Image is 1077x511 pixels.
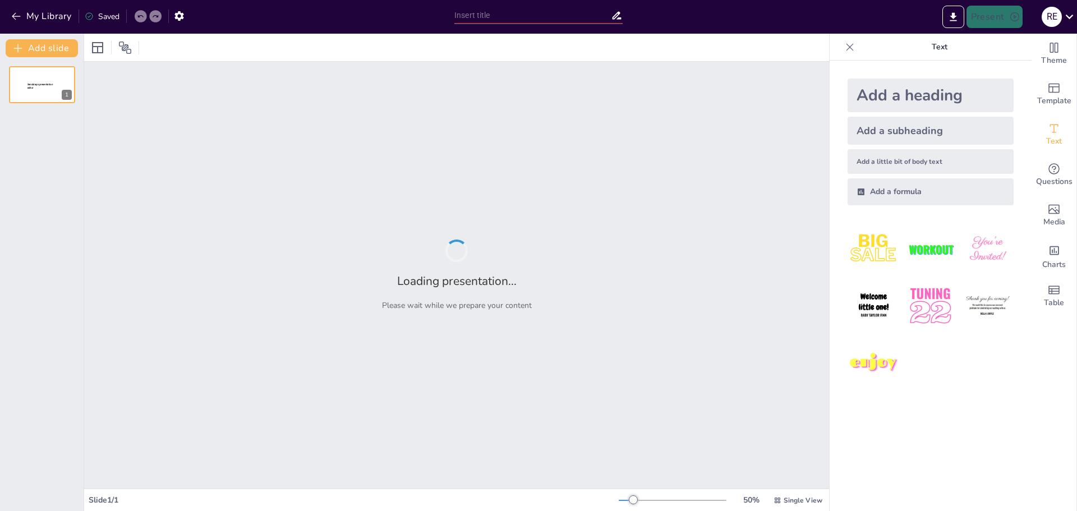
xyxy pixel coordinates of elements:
[454,7,611,24] input: Insert title
[1032,34,1076,74] div: Change the overall theme
[1042,6,1062,28] button: R E
[848,117,1014,145] div: Add a subheading
[848,178,1014,205] div: Add a formula
[382,300,532,311] p: Please wait while we prepare your content
[904,223,956,275] img: 2.jpeg
[1032,236,1076,276] div: Add charts and graphs
[942,6,964,28] button: Export to PowerPoint
[1041,54,1067,67] span: Theme
[1037,95,1071,107] span: Template
[1032,195,1076,236] div: Add images, graphics, shapes or video
[859,34,1020,61] p: Text
[904,280,956,332] img: 5.jpeg
[1043,216,1065,228] span: Media
[848,337,900,389] img: 7.jpeg
[62,90,72,100] div: 1
[1032,114,1076,155] div: Add text boxes
[118,41,132,54] span: Position
[1032,276,1076,316] div: Add a table
[848,223,900,275] img: 1.jpeg
[1032,155,1076,195] div: Get real-time input from your audience
[738,495,765,505] div: 50 %
[966,6,1023,28] button: Present
[1046,135,1062,148] span: Text
[85,11,119,22] div: Saved
[89,495,619,505] div: Slide 1 / 1
[848,280,900,332] img: 4.jpeg
[397,273,517,289] h2: Loading presentation...
[6,39,78,57] button: Add slide
[784,496,822,505] span: Single View
[1042,259,1066,271] span: Charts
[961,223,1014,275] img: 3.jpeg
[89,39,107,57] div: Layout
[848,79,1014,112] div: Add a heading
[9,66,75,103] div: Sendsteps presentation editor1
[27,83,53,89] span: Sendsteps presentation editor
[1044,297,1064,309] span: Table
[1036,176,1073,188] span: Questions
[961,280,1014,332] img: 6.jpeg
[848,149,1014,174] div: Add a little bit of body text
[8,7,76,25] button: My Library
[1032,74,1076,114] div: Add ready made slides
[1042,7,1062,27] div: R E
